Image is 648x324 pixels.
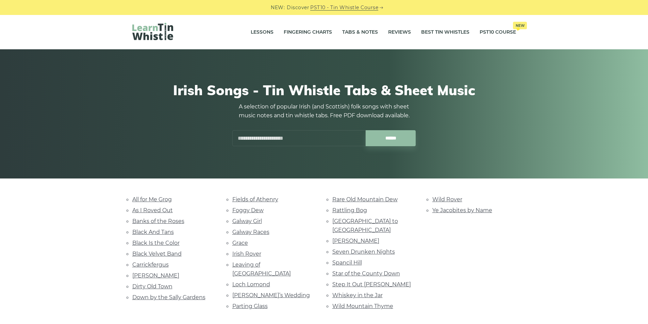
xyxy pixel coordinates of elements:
a: Black Is the Color [132,240,180,246]
a: Black And Tans [132,229,174,235]
a: Down by the Sally Gardens [132,294,205,301]
a: Parting Glass [232,303,268,309]
a: Lessons [251,24,273,41]
a: Loch Lomond [232,281,270,288]
a: Black Velvet Band [132,251,182,257]
a: Leaving of [GEOGRAPHIC_DATA] [232,261,291,277]
a: [GEOGRAPHIC_DATA] to [GEOGRAPHIC_DATA] [332,218,398,233]
a: PST10 CourseNew [480,24,516,41]
a: Reviews [388,24,411,41]
a: Seven Drunken Nights [332,249,395,255]
a: Wild Mountain Thyme [332,303,393,309]
a: [PERSON_NAME] [332,238,379,244]
a: As I Roved Out [132,207,173,214]
a: Carrickfergus [132,261,169,268]
a: Whiskey in the Jar [332,292,383,299]
a: Foggy Dew [232,207,264,214]
a: [PERSON_NAME]’s Wedding [232,292,310,299]
a: Grace [232,240,248,246]
a: Star of the County Down [332,270,400,277]
a: Ye Jacobites by Name [432,207,492,214]
a: Spancil Hill [332,259,362,266]
h1: Irish Songs - Tin Whistle Tabs & Sheet Music [132,82,516,98]
a: Step It Out [PERSON_NAME] [332,281,411,288]
a: Tabs & Notes [342,24,378,41]
p: A selection of popular Irish (and Scottish) folk songs with sheet music notes and tin whistle tab... [232,102,416,120]
a: Wild Rover [432,196,462,203]
a: [PERSON_NAME] [132,272,179,279]
a: Galway Girl [232,218,262,224]
a: Rare Old Mountain Dew [332,196,398,203]
a: Irish Rover [232,251,261,257]
span: New [513,22,527,29]
img: LearnTinWhistle.com [132,23,173,40]
a: Fingering Charts [284,24,332,41]
a: Best Tin Whistles [421,24,469,41]
a: Dirty Old Town [132,283,172,290]
a: Fields of Athenry [232,196,278,203]
a: All for Me Grog [132,196,172,203]
a: Banks of the Roses [132,218,184,224]
a: Rattling Bog [332,207,367,214]
a: Galway Races [232,229,269,235]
